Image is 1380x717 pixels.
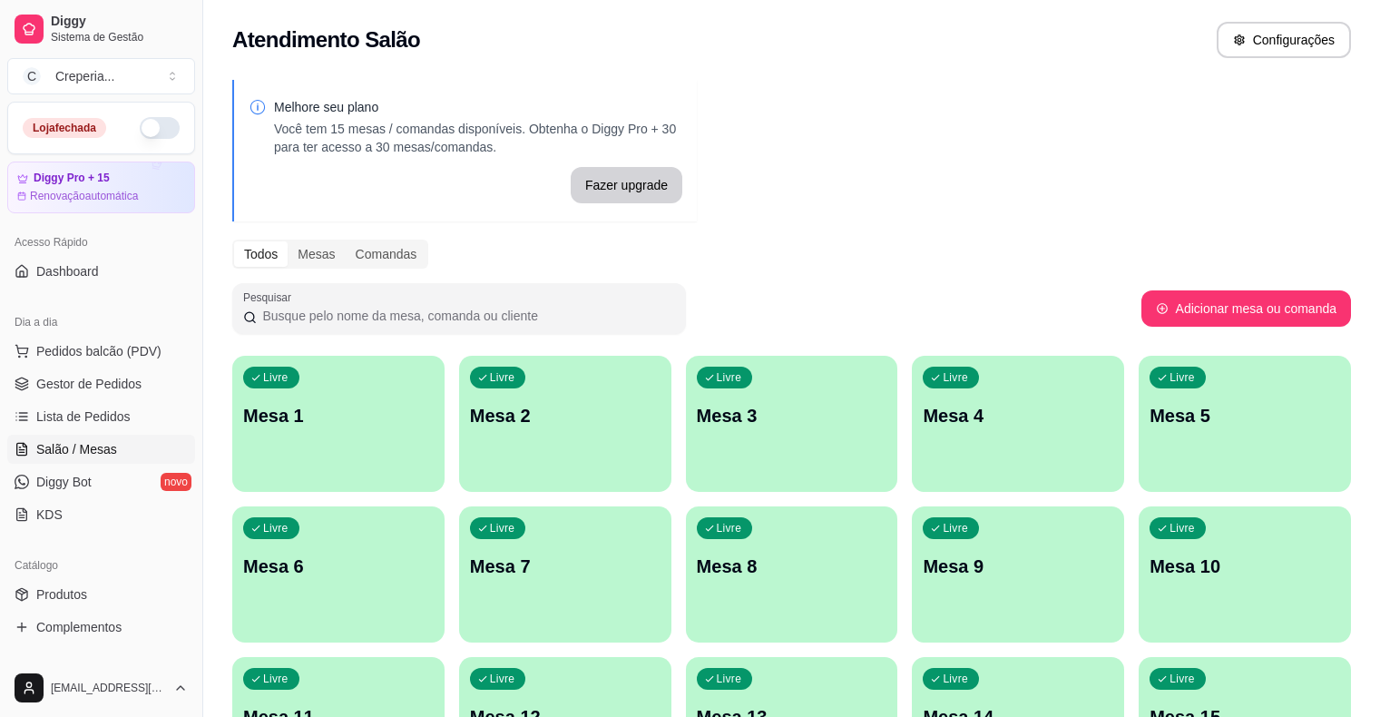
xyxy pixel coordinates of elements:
[51,681,166,695] span: [EMAIL_ADDRESS][DOMAIN_NAME]
[1139,506,1351,643] button: LivreMesa 10
[36,375,142,393] span: Gestor de Pedidos
[490,672,515,686] p: Livre
[7,467,195,496] a: Diggy Botnovo
[717,521,742,535] p: Livre
[51,14,188,30] span: Diggy
[243,290,298,305] label: Pesquisar
[470,403,661,428] p: Mesa 2
[7,613,195,642] a: Complementos
[346,241,427,267] div: Comandas
[34,172,110,185] article: Diggy Pro + 15
[7,162,195,213] a: Diggy Pro + 15Renovaçãoautomática
[274,120,682,156] p: Você tem 15 mesas / comandas disponíveis. Obtenha o Diggy Pro + 30 para ter acesso a 30 mesas/com...
[7,435,195,464] a: Salão / Mesas
[7,580,195,609] a: Produtos
[7,257,195,286] a: Dashboard
[943,521,968,535] p: Livre
[7,308,195,337] div: Dia a dia
[571,167,682,203] button: Fazer upgrade
[263,370,289,385] p: Livre
[686,356,898,492] button: LivreMesa 3
[36,585,87,604] span: Produtos
[1217,22,1351,58] button: Configurações
[459,356,671,492] button: LivreMesa 2
[288,241,345,267] div: Mesas
[912,356,1124,492] button: LivreMesa 4
[36,440,117,458] span: Salão / Mesas
[459,506,671,643] button: LivreMesa 7
[1170,370,1195,385] p: Livre
[232,25,420,54] h2: Atendimento Salão
[140,117,180,139] button: Alterar Status
[470,554,661,579] p: Mesa 7
[1170,521,1195,535] p: Livre
[7,500,195,529] a: KDS
[23,118,106,138] div: Loja fechada
[1150,403,1340,428] p: Mesa 5
[943,370,968,385] p: Livre
[55,67,114,85] div: Creperia ...
[30,189,138,203] article: Renovação automática
[36,342,161,360] span: Pedidos balcão (PDV)
[7,228,195,257] div: Acesso Rápido
[1139,356,1351,492] button: LivreMesa 5
[257,307,675,325] input: Pesquisar
[51,30,188,44] span: Sistema de Gestão
[243,554,434,579] p: Mesa 6
[232,356,445,492] button: LivreMesa 1
[263,521,289,535] p: Livre
[7,402,195,431] a: Lista de Pedidos
[274,98,682,116] p: Melhore seu plano
[686,506,898,643] button: LivreMesa 8
[912,506,1124,643] button: LivreMesa 9
[923,403,1113,428] p: Mesa 4
[243,403,434,428] p: Mesa 1
[717,370,742,385] p: Livre
[717,672,742,686] p: Livre
[7,58,195,94] button: Select a team
[23,67,41,85] span: C
[697,554,887,579] p: Mesa 8
[7,337,195,366] button: Pedidos balcão (PDV)
[943,672,968,686] p: Livre
[7,369,195,398] a: Gestor de Pedidos
[36,408,131,426] span: Lista de Pedidos
[7,551,195,580] div: Catálogo
[1170,672,1195,686] p: Livre
[36,618,122,636] span: Complementos
[1150,554,1340,579] p: Mesa 10
[490,521,515,535] p: Livre
[36,506,63,524] span: KDS
[923,554,1113,579] p: Mesa 9
[36,473,92,491] span: Diggy Bot
[7,7,195,51] a: DiggySistema de Gestão
[234,241,288,267] div: Todos
[697,403,887,428] p: Mesa 3
[263,672,289,686] p: Livre
[490,370,515,385] p: Livre
[36,262,99,280] span: Dashboard
[1141,290,1351,327] button: Adicionar mesa ou comanda
[7,666,195,710] button: [EMAIL_ADDRESS][DOMAIN_NAME]
[232,506,445,643] button: LivreMesa 6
